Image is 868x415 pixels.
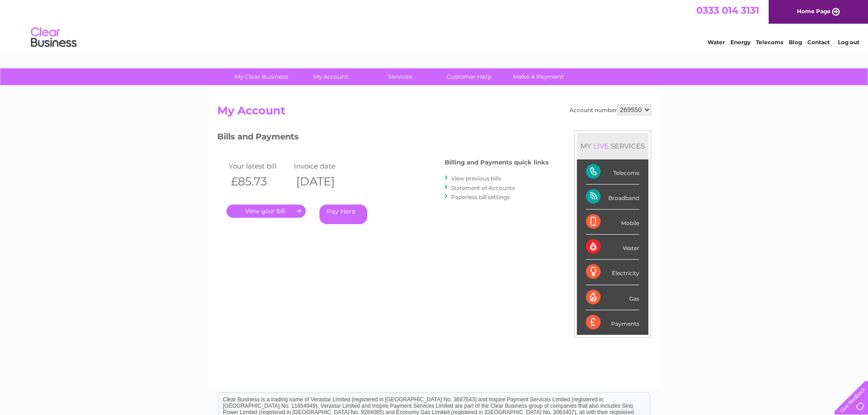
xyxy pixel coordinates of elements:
[219,5,650,44] div: Clear Business is a trading name of Verastar Limited (registered in [GEOGRAPHIC_DATA] No. 3667643...
[431,68,507,85] a: Customer Help
[362,68,437,85] a: Services
[226,205,306,218] a: .
[292,160,357,172] td: Invoice date
[807,39,830,46] a: Contact
[319,205,367,224] a: Pay Here
[217,104,651,122] h2: My Account
[838,39,859,46] a: Log out
[586,235,639,260] div: Water
[451,184,515,191] a: Statement of Accounts
[451,175,501,182] a: View previous bills
[293,68,368,85] a: My Account
[586,210,639,235] div: Mobile
[226,160,292,172] td: Your latest bill
[586,184,639,210] div: Broadband
[586,260,639,285] div: Electricity
[451,194,510,200] a: Paperless bill settings
[224,68,299,85] a: My Clear Business
[292,172,357,191] th: [DATE]
[501,68,576,85] a: Make A Payment
[789,39,802,46] a: Blog
[217,130,549,146] h3: Bills and Payments
[31,24,77,51] img: logo.png
[730,39,750,46] a: Energy
[586,310,639,335] div: Payments
[577,133,648,159] div: MY SERVICES
[586,285,639,310] div: Gas
[445,159,549,166] h4: Billing and Payments quick links
[708,39,725,46] a: Water
[586,159,639,184] div: Telecoms
[570,104,651,115] div: Account number
[696,5,759,16] a: 0333 014 3131
[756,39,783,46] a: Telecoms
[226,172,292,191] th: £85.73
[591,142,611,150] div: LIVE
